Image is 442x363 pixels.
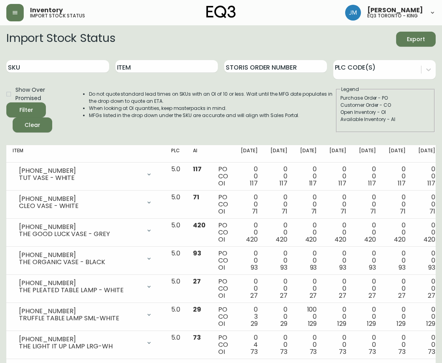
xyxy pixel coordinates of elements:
div: 0 0 [359,278,376,299]
div: Customer Order - CO [340,102,431,109]
div: THE ORGANIC VASE - BLACK [19,259,141,266]
div: 0 0 [241,194,258,215]
div: 0 0 [241,222,258,243]
span: 71 [281,207,287,216]
div: [PHONE_NUMBER]THE GOOD LUCK VASE - GREY [13,222,159,239]
div: [PHONE_NUMBER]TRUFFLE TABLE LAMP SML-WHITE [13,306,159,323]
div: 0 0 [300,166,317,187]
h5: import stock status [30,13,85,18]
div: 0 0 [270,222,287,243]
div: 0 0 [389,194,406,215]
legend: Legend [340,86,360,93]
span: Export [402,34,429,44]
div: 100 0 [300,306,317,327]
div: PO CO [218,166,228,187]
span: 117 [368,179,376,188]
span: 27 [339,291,346,300]
div: 0 0 [389,278,406,299]
span: 420 [394,235,406,244]
span: Clear [19,120,46,130]
span: 420 [305,235,317,244]
div: 0 0 [329,334,346,355]
div: 0 0 [300,222,317,243]
span: 93 [369,263,376,272]
span: OI [218,319,225,328]
span: 71 [400,207,406,216]
div: 0 0 [270,306,287,327]
span: 93 [251,263,258,272]
span: 420 [246,235,258,244]
th: [DATE] [294,145,323,163]
span: 29 [251,319,258,328]
span: 117 [193,164,202,174]
div: [PHONE_NUMBER]CLEO VASE - WHITE [13,194,159,211]
div: [PHONE_NUMBER] [19,223,141,231]
div: 0 0 [418,250,435,271]
div: THE GOOD LUCK VASE - GREY [19,231,141,238]
div: 0 0 [389,334,406,355]
div: [PHONE_NUMBER] [19,251,141,259]
div: 0 0 [329,194,346,215]
div: 0 0 [359,222,376,243]
span: 420 [423,235,435,244]
div: 0 0 [329,222,346,243]
li: Do not quote standard lead times on SKUs with an OI of 10 or less. Wait until the MFG date popula... [89,91,335,105]
div: 0 0 [359,166,376,187]
div: 0 3 [241,306,258,327]
span: 71 [340,207,346,216]
div: [PHONE_NUMBER] [19,195,141,202]
div: 0 0 [329,250,346,271]
div: CLEO VASE - WHITE [19,202,141,210]
span: 71 [193,193,199,202]
div: [PHONE_NUMBER]TUT VASE - WHITE [13,166,159,183]
span: 27 [193,277,201,286]
th: PLC [165,145,187,163]
td: 5.0 [165,219,187,247]
div: 0 0 [241,278,258,299]
li: When looking at OI quantities, keep masterpacks in mind. [89,105,335,112]
span: 420 [334,235,346,244]
div: PO CO [218,222,228,243]
span: OI [218,291,225,300]
div: 0 0 [300,278,317,299]
th: [DATE] [323,145,353,163]
span: [PERSON_NAME] [367,7,423,13]
th: [DATE] [234,145,264,163]
span: OI [218,347,225,356]
span: 420 [364,235,376,244]
div: 0 0 [359,250,376,271]
div: 0 0 [329,278,346,299]
div: TUT VASE - WHITE [19,174,141,181]
div: 0 0 [329,166,346,187]
div: 0 0 [359,306,376,327]
div: 0 0 [418,334,435,355]
span: 27 [368,291,376,300]
div: PO CO [218,194,228,215]
span: 73 [368,347,376,356]
button: Export [396,32,436,47]
div: 0 0 [300,250,317,271]
div: 0 0 [241,166,258,187]
div: [PHONE_NUMBER] [19,308,141,315]
img: logo [206,6,236,18]
h2: Import Stock Status [6,32,115,47]
span: 117 [309,179,317,188]
div: THE PLEATED TABLE LAMP - WHITE [19,287,141,294]
span: OI [218,179,225,188]
td: 5.0 [165,303,187,331]
div: 0 0 [418,222,435,243]
span: 29 [193,305,201,314]
div: 0 0 [389,306,406,327]
span: 27 [250,291,258,300]
div: PO CO [218,334,228,355]
div: 0 0 [270,334,287,355]
div: Filter [19,105,33,115]
span: OI [218,235,225,244]
td: 5.0 [165,163,187,191]
img: b88646003a19a9f750de19192e969c24 [345,5,361,21]
th: [DATE] [412,145,442,163]
div: 0 0 [418,194,435,215]
span: 71 [252,207,258,216]
div: 0 4 [241,334,258,355]
span: 117 [250,179,258,188]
